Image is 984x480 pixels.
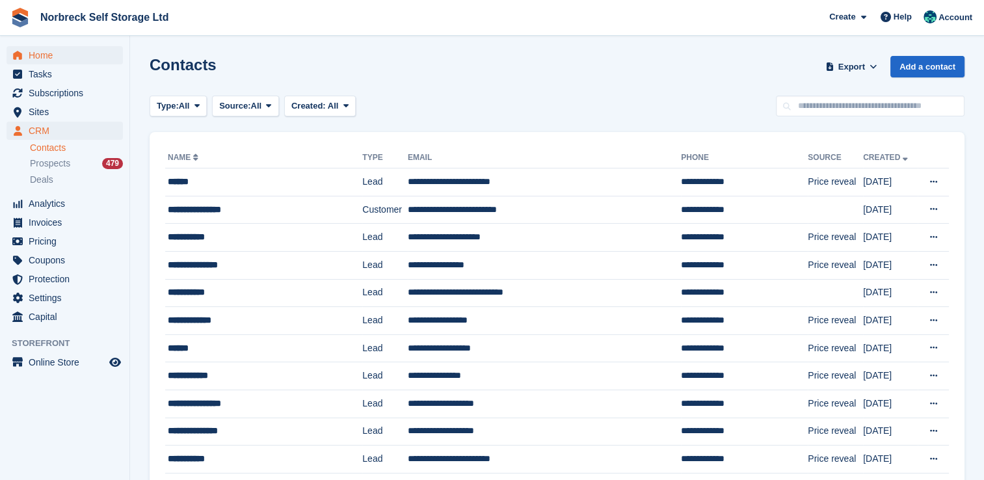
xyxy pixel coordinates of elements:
span: Deals [30,174,53,186]
td: Customer [362,196,408,224]
span: Export [838,60,865,73]
td: [DATE] [863,390,918,418]
img: stora-icon-8386f47178a22dfd0bd8f6a31ec36ba5ce8667c1dd55bd0f319d3a0aa187defe.svg [10,8,30,27]
a: menu [7,232,123,250]
button: Created: All [284,96,356,117]
td: [DATE] [863,196,918,224]
td: Lead [362,362,408,390]
td: Lead [362,224,408,252]
span: CRM [29,122,107,140]
button: Type: All [150,96,207,117]
a: Contacts [30,142,123,154]
a: menu [7,122,123,140]
span: All [251,100,262,113]
td: Price reveal [808,446,863,473]
th: Type [362,148,408,168]
td: Price reveal [808,334,863,362]
td: [DATE] [863,418,918,446]
span: Online Store [29,353,107,371]
td: Lead [362,390,408,418]
td: [DATE] [863,224,918,252]
td: Price reveal [808,251,863,279]
span: Storefront [12,337,129,350]
a: menu [7,353,123,371]
div: 479 [102,158,123,169]
span: Prospects [30,157,70,170]
td: Price reveal [808,362,863,390]
td: Price reveal [808,418,863,446]
th: Source [808,148,863,168]
span: Capital [29,308,107,326]
span: All [328,101,339,111]
td: Lead [362,168,408,196]
span: Invoices [29,213,107,232]
a: menu [7,103,123,121]
a: Add a contact [890,56,964,77]
span: All [179,100,190,113]
td: Price reveal [808,307,863,335]
th: Phone [681,148,808,168]
span: Coupons [29,251,107,269]
span: Analytics [29,194,107,213]
a: Prospects 479 [30,157,123,170]
a: Deals [30,173,123,187]
td: Price reveal [808,224,863,252]
a: menu [7,194,123,213]
span: Create [829,10,855,23]
a: menu [7,65,123,83]
span: Pricing [29,232,107,250]
td: Lead [362,334,408,362]
span: Home [29,46,107,64]
td: [DATE] [863,251,918,279]
button: Export [823,56,880,77]
a: menu [7,270,123,288]
span: Subscriptions [29,84,107,102]
a: Created [863,153,911,162]
span: Sites [29,103,107,121]
th: Email [408,148,681,168]
span: Tasks [29,65,107,83]
a: menu [7,46,123,64]
td: Price reveal [808,168,863,196]
td: [DATE] [863,168,918,196]
a: menu [7,213,123,232]
span: Settings [29,289,107,307]
button: Source: All [212,96,279,117]
td: Lead [362,279,408,307]
a: menu [7,84,123,102]
span: Help [894,10,912,23]
span: Type: [157,100,179,113]
td: Lead [362,418,408,446]
td: Lead [362,446,408,473]
a: menu [7,308,123,326]
td: [DATE] [863,446,918,473]
a: Name [168,153,201,162]
td: Lead [362,307,408,335]
a: menu [7,251,123,269]
td: [DATE] [863,279,918,307]
td: Lead [362,251,408,279]
span: Protection [29,270,107,288]
span: Source: [219,100,250,113]
img: Sally King [924,10,937,23]
h1: Contacts [150,56,217,73]
td: Price reveal [808,390,863,418]
td: [DATE] [863,334,918,362]
a: Preview store [107,354,123,370]
a: Norbreck Self Storage Ltd [35,7,174,28]
a: menu [7,289,123,307]
td: [DATE] [863,362,918,390]
span: Account [938,11,972,24]
td: [DATE] [863,307,918,335]
span: Created: [291,101,326,111]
